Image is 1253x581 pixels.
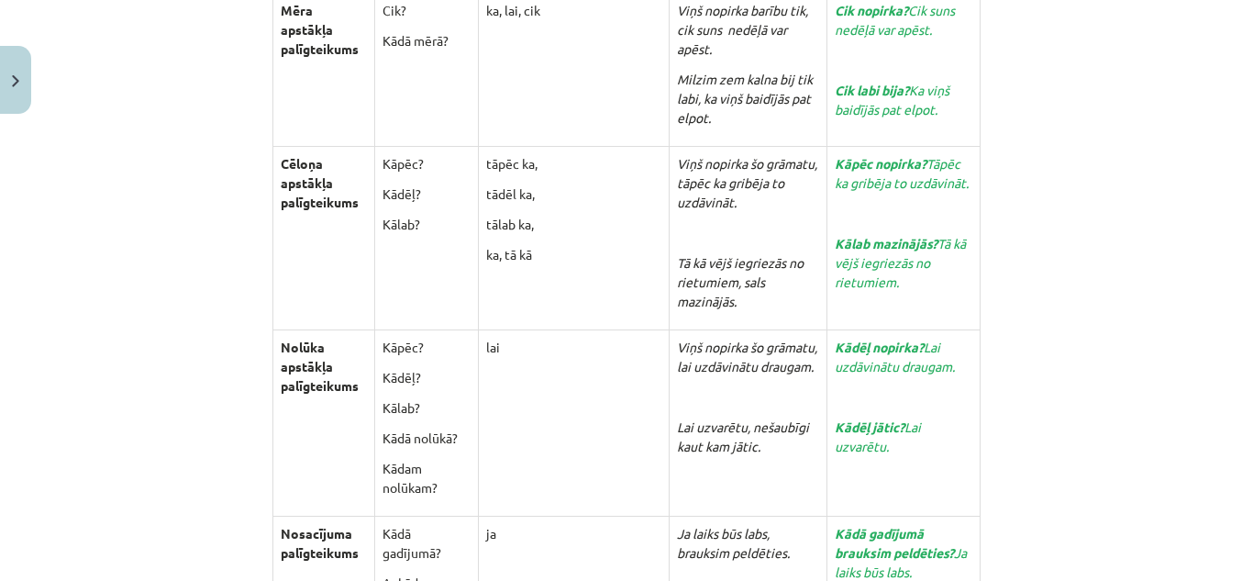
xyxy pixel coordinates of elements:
i: Kādēļ nopirka? [835,339,924,355]
i: Kādā gadījumā brauksim peldēties? [835,525,954,561]
i: Viņš nopirka šo grāmatu, lai uzdāvinātu draugam. [677,339,817,374]
p: Mēra apstākļa palīgteikums [281,1,367,59]
p: tālab ka, [486,215,660,234]
i: Lai uzvarētu, nešaubīgi kaut kam jātic. [677,419,809,454]
i: Tā kā vējš iegriezās no rietumiem, sals mazinājās. [677,254,804,309]
img: icon-close-lesson-0947bae3869378f0d4975bcd49f059093ad1ed9edebbc8119c70593378902aed.svg [12,75,19,87]
p: Kādā nolūkā? [383,429,471,448]
p: Nosacījuma palīgteikums [281,524,367,563]
i: Tāpēc ka gribēja to uzdāvināt. [835,155,969,191]
p: tāpēc ka, [486,154,660,173]
p: ka, tā kā [486,245,660,264]
i: Cik nopirka? [835,2,908,18]
p: Kādēļ? [383,184,471,204]
i: Ja laiks būs labs, brauksim peldēties. [677,525,790,561]
i: Viņš nopirka barību tik, cik suns nedēļā var apēst. [677,2,808,57]
i: Cik labi bija? [835,82,909,98]
p: ja [486,524,660,543]
i: Cik suns nedēļā var apēst. [835,2,955,38]
p: Cik? [383,1,471,20]
p: Kāpēc? [383,338,471,357]
p: lai [486,338,660,357]
i: Kādēļ jātic? [835,419,904,435]
i: Tā kā vējš iegriezās no rietumiem. [835,235,966,290]
p: Nolūka apstākļa palīgteikums [281,338,367,396]
p: Cēloņa apstākļa palīgteikums [281,154,367,212]
p: Kādā mērā? [383,31,471,50]
p: Kādēļ? [383,368,471,387]
i: Kāpēc nopirka? [835,155,926,172]
i: Ja laiks būs labs. [835,544,967,580]
p: tādēl ka, [486,184,660,204]
i: Milzim zem kalna bij tik labi, ka viņš baidījās pat elpot. [677,71,813,126]
p: Kādam nolūkam? [383,459,471,497]
i: Ka viņš baidījās pat elpot. [835,82,949,117]
i: Lai uzdāvinātu draugam. [835,339,955,374]
p: ka, lai, cik [486,1,660,20]
i: Lai uzvarētu. [835,419,921,454]
p: Kāpēc? [383,154,471,173]
i: Viņš nopirka šo grāmatu, tāpēc ka gribēja to uzdāvināt. [677,155,817,210]
p: Kālab? [383,398,471,418]
i: Kālab mazinājās? [835,235,937,251]
p: Kādā gadījumā? [383,524,471,563]
p: Kālab? [383,215,471,234]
